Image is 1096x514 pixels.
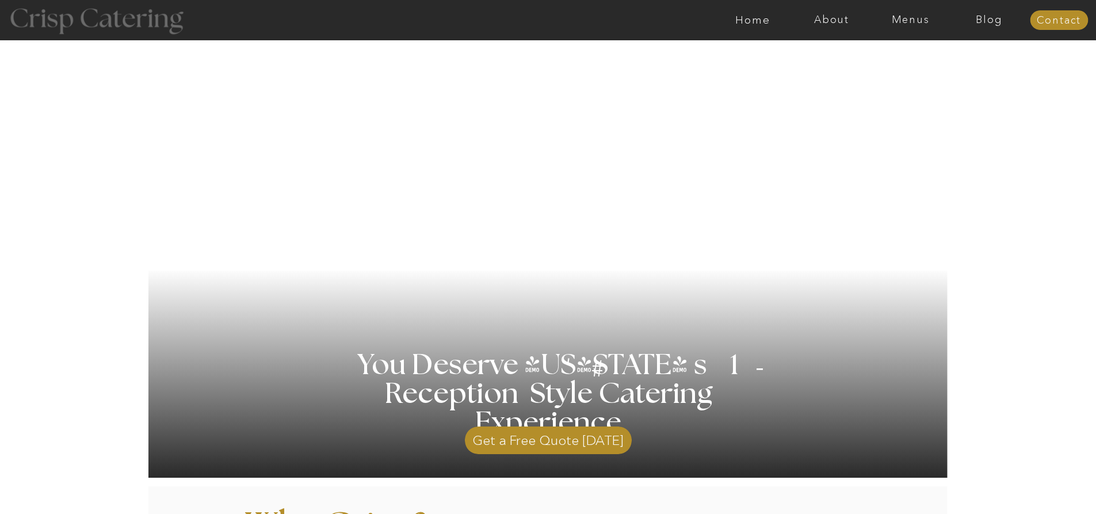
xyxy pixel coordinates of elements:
[734,338,767,403] h3: '
[713,14,792,26] a: Home
[871,14,950,26] a: Menus
[566,357,632,391] h3: #
[318,351,780,437] h1: You Deserve [US_STATE] s 1 Reception Style Catering Experience
[545,352,592,380] h3: '
[950,14,1029,26] a: Blog
[465,421,632,454] a: Get a Free Quote [DATE]
[792,14,871,26] a: About
[1030,15,1088,26] a: Contact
